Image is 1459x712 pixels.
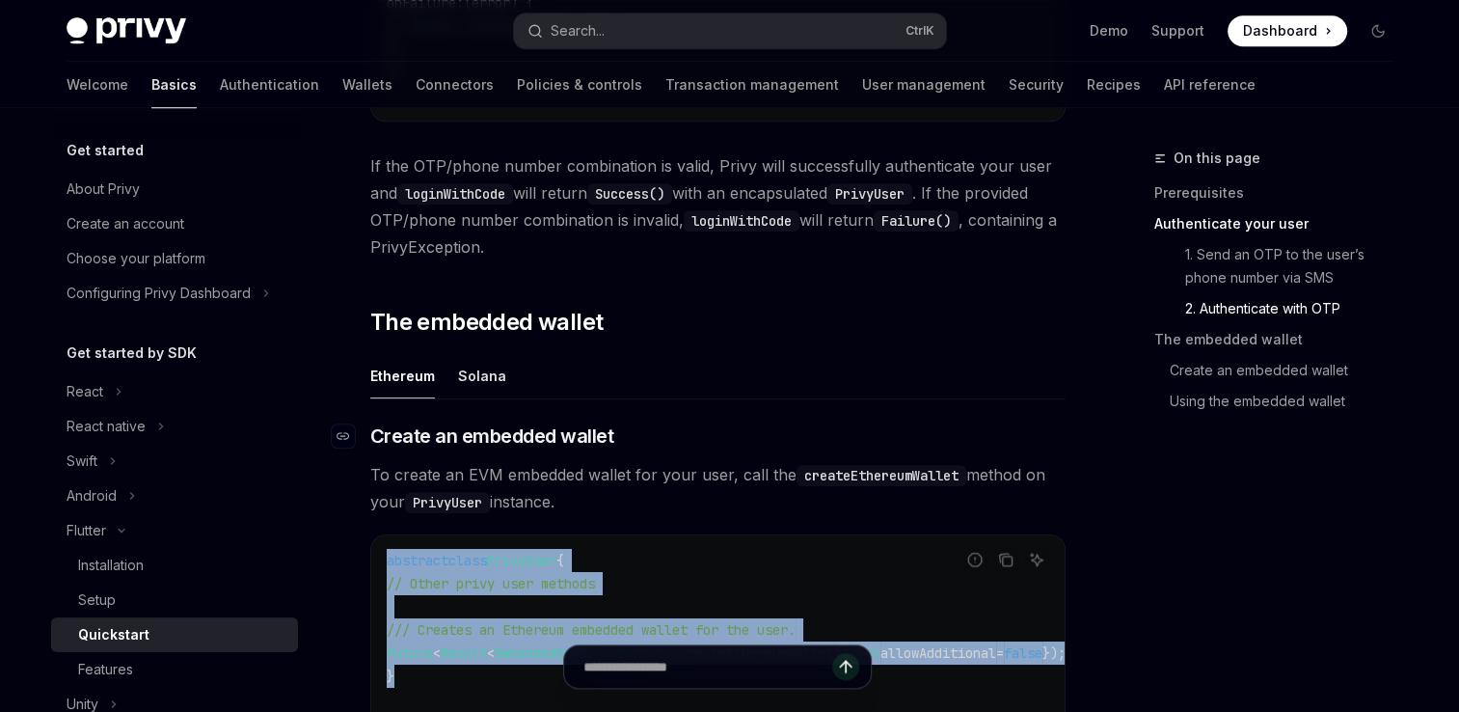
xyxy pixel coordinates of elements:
button: Toggle Flutter section [51,513,298,548]
a: Prerequisites [1154,178,1409,208]
button: Ask AI [1024,547,1049,572]
code: Failure() [874,210,959,232]
div: Search... [551,19,605,42]
button: Open search [514,14,946,48]
div: Installation [78,554,144,577]
div: React native [67,415,146,438]
div: Swift [67,450,97,473]
span: Dashboard [1243,21,1317,41]
div: Configuring Privy Dashboard [67,282,251,305]
a: Authenticate your user [1154,208,1409,239]
a: Support [1151,21,1204,41]
a: Demo [1090,21,1128,41]
div: Android [67,484,117,507]
a: Create an embedded wallet [1154,355,1409,386]
a: 2. Authenticate with OTP [1154,293,1409,324]
button: Toggle Swift section [51,444,298,479]
span: PrivyUser [487,552,556,569]
code: PrivyUser [827,183,912,205]
button: Toggle React native section [51,409,298,444]
a: Transaction management [665,62,839,108]
code: Success() [587,183,672,205]
a: Features [51,652,298,687]
div: Solana [458,353,506,398]
a: Setup [51,583,298,617]
span: The embedded wallet [370,307,604,338]
div: Choose your platform [67,247,205,270]
button: Copy the contents from the code block [993,547,1018,572]
a: Navigate to header [332,423,370,450]
a: 1. Send an OTP to the user’s phone number via SMS [1154,239,1409,293]
a: Dashboard [1228,15,1347,46]
span: abstract [387,552,448,569]
div: Flutter [67,519,106,542]
div: About Privy [67,178,140,201]
code: PrivyUser [405,492,490,513]
a: API reference [1164,62,1256,108]
span: If the OTP/phone number combination is valid, Privy will successfully authenticate your user and ... [370,152,1066,260]
div: Create an account [67,212,184,235]
a: Recipes [1087,62,1141,108]
span: Ctrl K [905,23,934,39]
span: To create an EVM embedded wallet for your user, call the method on your instance. [370,461,1066,515]
a: Welcome [67,62,128,108]
a: Quickstart [51,617,298,652]
span: On this page [1174,147,1260,170]
a: Authentication [220,62,319,108]
span: // Other privy user methods [387,575,595,592]
a: About Privy [51,172,298,206]
a: User management [862,62,986,108]
div: Quickstart [78,623,149,646]
div: Ethereum [370,353,435,398]
a: Security [1009,62,1064,108]
a: Using the embedded wallet [1154,386,1409,417]
button: Toggle dark mode [1363,15,1393,46]
button: Send message [832,653,859,680]
img: dark logo [67,17,186,44]
a: Wallets [342,62,392,108]
code: loginWithCode [684,210,799,232]
span: /// Creates an Ethereum embedded wallet for the user. [387,621,796,639]
span: Create an embedded wallet [370,423,614,450]
code: createEthereumWallet [797,465,966,486]
button: Report incorrect code [962,547,987,572]
div: Setup [78,589,116,612]
button: Toggle Configuring Privy Dashboard section [51,276,298,311]
a: Basics [151,62,197,108]
button: Toggle React section [51,374,298,409]
button: Toggle Android section [51,479,298,513]
a: Policies & controls [517,62,642,108]
a: Connectors [416,62,494,108]
div: React [67,380,103,403]
a: Installation [51,548,298,583]
code: loginWithCode [397,183,513,205]
div: Features [78,658,133,681]
a: Create an account [51,206,298,241]
input: Ask a question... [583,645,832,688]
span: class [448,552,487,569]
span: { [556,552,564,569]
a: Choose your platform [51,241,298,276]
a: The embedded wallet [1154,324,1409,355]
h5: Get started by SDK [67,342,197,365]
h5: Get started [67,139,144,162]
